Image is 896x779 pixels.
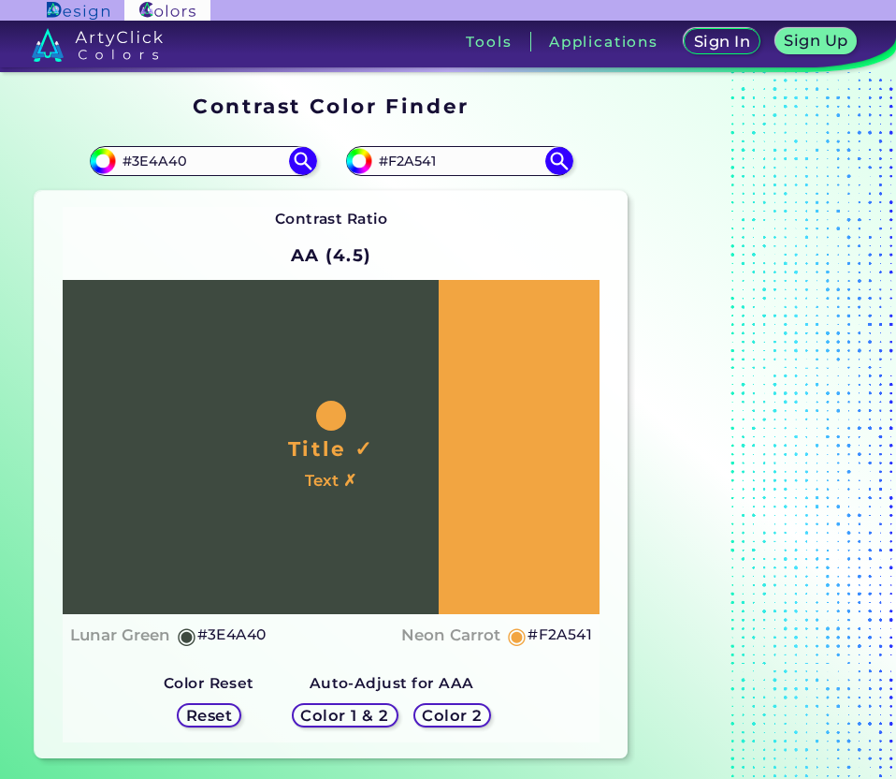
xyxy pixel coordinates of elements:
h5: Sign Up [788,34,845,48]
strong: Contrast Ratio [275,210,388,228]
h1: Contrast Color Finder [193,92,469,120]
h3: Tools [466,35,512,49]
h1: Title ✓ [288,434,374,463]
h5: #3E4A40 [197,623,267,647]
h3: Applications [549,35,658,49]
h4: Lunar Green [70,622,170,649]
strong: Color Reset [164,674,254,692]
h5: #F2A541 [527,623,592,647]
img: logo_artyclick_colors_white.svg [32,28,164,62]
img: icon search [289,147,317,175]
input: type color 1.. [116,149,290,174]
h4: Neon Carrot [401,622,500,649]
h5: Reset [188,709,230,723]
img: icon search [545,147,573,175]
h4: Text ✗ [305,467,356,494]
h5: Sign In [697,35,747,49]
h5: ◉ [507,625,527,647]
strong: Auto-Adjust for AAA [310,674,474,692]
a: Sign In [687,30,756,53]
input: type color 2.. [372,149,546,174]
h5: Color 2 [425,709,479,723]
h5: ◉ [177,625,197,647]
a: Sign Up [779,30,853,53]
img: ArtyClick Design logo [47,2,109,20]
h5: Color 1 & 2 [305,709,384,723]
h2: AA (4.5) [282,235,381,276]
